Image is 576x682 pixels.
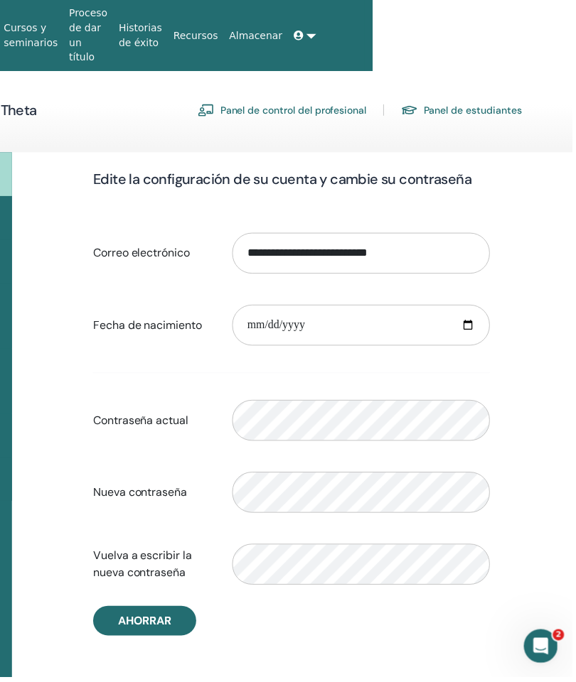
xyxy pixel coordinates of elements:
[225,23,290,49] a: Almacenar
[199,99,369,122] a: Panel de control del profesional
[119,618,173,633] font: Ahorrar
[94,488,188,503] font: Nueva contraseña
[560,634,565,644] font: 2
[70,7,108,63] font: Proceso de dar un título
[119,22,163,48] font: Historias de éxito
[528,634,562,668] iframe: Chat en vivo de Intercom
[404,105,421,117] img: graduation-cap.svg
[427,105,526,118] font: Panel de estudiantes
[94,171,475,190] font: Edite la configuración de su cuenta y cambie su contraseña
[94,247,191,262] font: Correo electrónico
[222,105,369,118] font: Panel de control del profesional
[114,15,169,56] a: Historias de éxito
[94,552,193,584] font: Vuelva a escribir la nueva contraseña
[4,22,58,48] font: Cursos y seminarios
[231,30,284,41] font: Almacenar
[169,23,225,49] a: Recursos
[94,320,203,335] font: Fecha de nacimiento
[94,416,190,431] font: Contraseña actual
[404,99,526,122] a: Panel de estudiantes
[199,104,216,117] img: chalkboard-teacher.svg
[94,610,198,640] button: Ahorrar
[175,30,220,41] font: Recursos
